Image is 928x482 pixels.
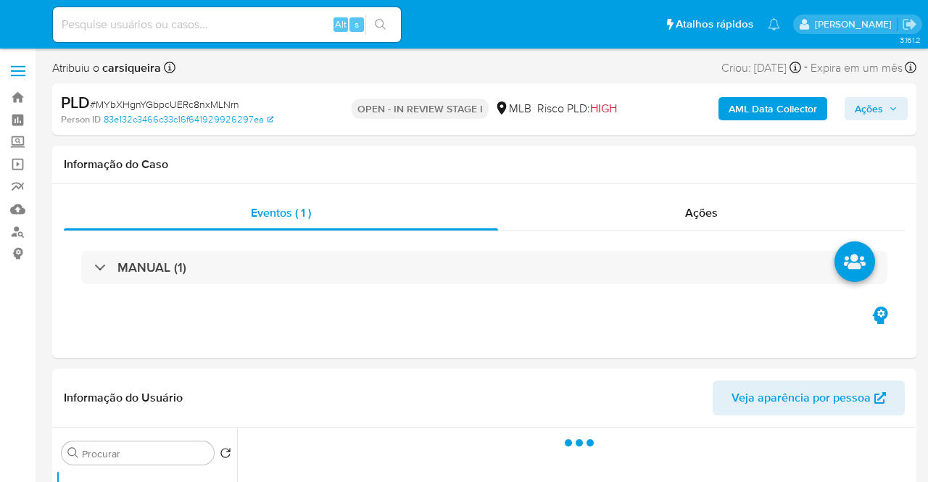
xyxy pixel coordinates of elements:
span: Risco PLD: [537,101,617,117]
b: AML Data Collector [729,97,817,120]
b: Person ID [61,113,101,126]
button: Ações [845,97,908,120]
b: PLD [61,91,90,114]
button: Retornar ao pedido padrão [220,447,231,463]
span: Expira em um mês [811,60,903,76]
button: Procurar [67,447,79,459]
span: Ações [855,97,883,120]
button: search-icon [365,14,395,35]
input: Procurar [82,447,208,460]
b: carsiqueira [99,59,161,76]
span: Veja aparência por pessoa [732,381,871,415]
button: AML Data Collector [718,97,827,120]
a: 83e132c3466c33c16f641929926297ea [104,113,273,126]
div: Criou: [DATE] [721,58,801,78]
div: MANUAL (1) [81,251,887,284]
p: OPEN - IN REVIEW STAGE I [352,99,489,119]
span: Atalhos rápidos [676,17,753,32]
span: Eventos ( 1 ) [251,204,311,221]
a: Sair [902,17,917,32]
span: Alt [335,17,347,31]
input: Pesquise usuários ou casos... [53,15,401,34]
h1: Informação do Usuário [64,391,183,405]
span: s [355,17,359,31]
a: Notificações [768,18,780,30]
span: # MYbXHgnYGbpcUERc8nxMLNrn [90,97,239,112]
span: Ações [685,204,718,221]
div: MLB [494,101,531,117]
h3: MANUAL (1) [117,259,186,275]
span: Atribuiu o [52,60,161,76]
p: carla.siqueira@mercadolivre.com [815,17,897,31]
button: Veja aparência por pessoa [713,381,905,415]
span: - [804,58,808,78]
span: HIGH [590,100,617,117]
h1: Informação do Caso [64,157,905,172]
